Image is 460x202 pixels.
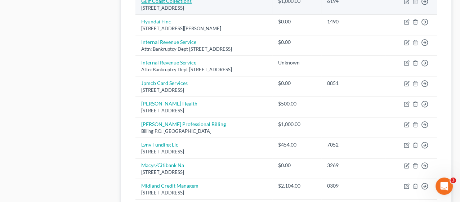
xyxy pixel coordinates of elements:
[327,141,379,148] div: 7052
[141,39,196,45] a: Internal Revenue Service
[141,107,267,114] div: [STREET_ADDRESS]
[141,183,198,189] a: Midland Credit Managem
[141,128,267,135] div: Billing P.O. [GEOGRAPHIC_DATA]
[327,162,379,169] div: 3269
[278,18,316,25] div: $0.00
[141,142,178,148] a: Lvnv Funding Llc
[327,80,379,87] div: 8851
[141,25,267,32] div: [STREET_ADDRESS][PERSON_NAME]
[141,148,267,155] div: [STREET_ADDRESS]
[278,162,316,169] div: $0.00
[278,121,316,128] div: $1,000.00
[278,39,316,46] div: $0.00
[278,141,316,148] div: $454.00
[141,59,196,66] a: Internal Revenue Service
[278,59,316,66] div: Unknown
[141,80,188,86] a: Jpmcb Card Services
[141,169,267,176] div: [STREET_ADDRESS]
[327,182,379,189] div: 0309
[141,162,184,168] a: Macys/Citibank Na
[436,178,453,195] iframe: Intercom live chat
[141,18,171,24] a: Hyundai Finc
[278,100,316,107] div: $500.00
[141,46,267,53] div: Attn: Bankruptcy Dept [STREET_ADDRESS]
[450,178,456,183] span: 3
[141,189,267,196] div: [STREET_ADDRESS]
[278,80,316,87] div: $0.00
[141,121,226,127] a: [PERSON_NAME] Professional Billing
[141,87,267,94] div: [STREET_ADDRESS]
[141,66,267,73] div: Attn: Bankruptcy Dept [STREET_ADDRESS]
[327,18,379,25] div: 1490
[141,5,267,12] div: [STREET_ADDRESS]
[278,182,316,189] div: $2,104.00
[141,100,197,107] a: [PERSON_NAME] Health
